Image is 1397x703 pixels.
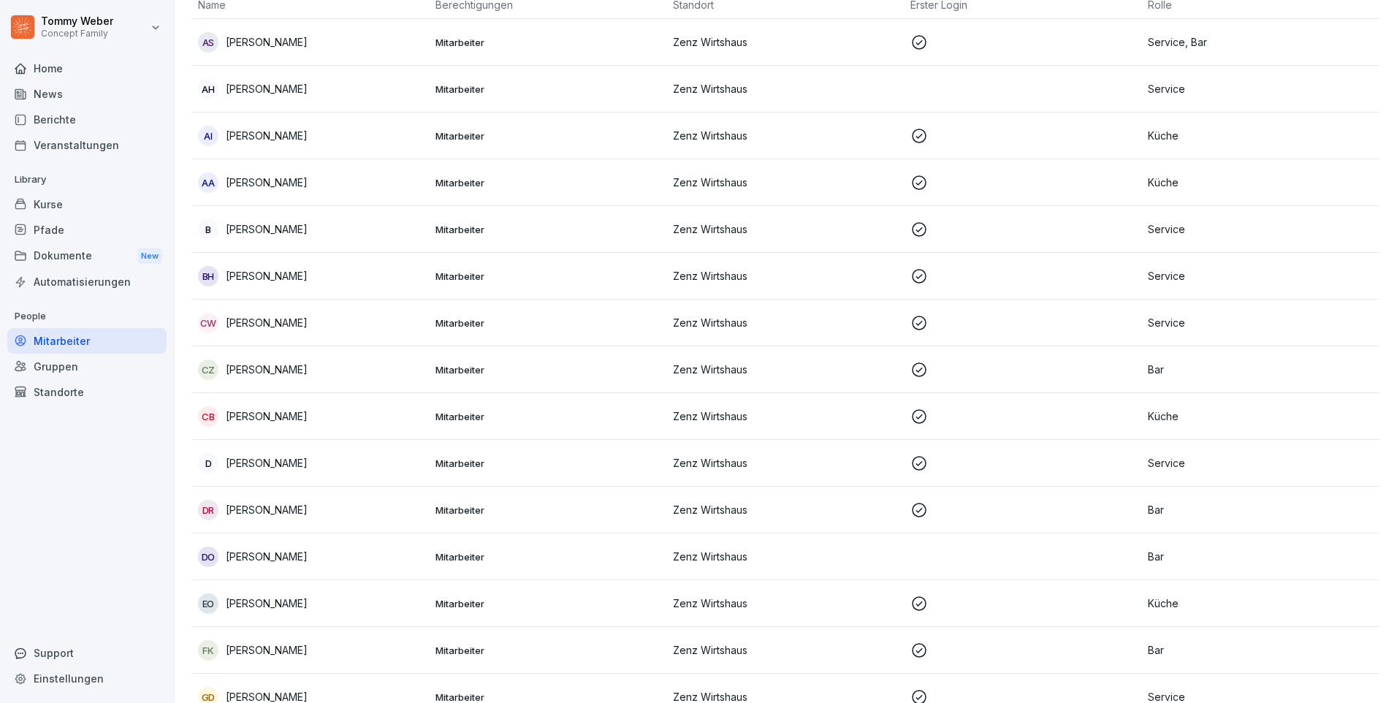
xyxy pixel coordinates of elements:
[226,455,308,471] p: [PERSON_NAME]
[198,266,218,286] div: BH
[1148,549,1374,564] p: Bar
[198,313,218,333] div: CW
[435,129,661,142] p: Mitarbeiter
[198,640,218,661] div: FK
[7,354,167,379] a: Gruppen
[435,36,661,49] p: Mitarbeiter
[226,596,308,611] p: [PERSON_NAME]
[673,315,899,330] p: Zenz Wirtshaus
[7,191,167,217] a: Kurse
[435,316,661,330] p: Mitarbeiter
[673,502,899,517] p: Zenz Wirtshaus
[7,328,167,354] a: Mitarbeiter
[673,455,899,471] p: Zenz Wirtshaus
[435,363,661,376] p: Mitarbeiter
[226,315,308,330] p: [PERSON_NAME]
[1148,408,1374,424] p: Küche
[7,640,167,666] div: Support
[7,217,167,243] a: Pfade
[435,270,661,283] p: Mitarbeiter
[41,28,113,39] p: Concept Family
[198,406,218,427] div: CB
[1148,81,1374,96] p: Service
[673,268,899,284] p: Zenz Wirtshaus
[673,81,899,96] p: Zenz Wirtshaus
[7,666,167,691] a: Einstellungen
[198,172,218,193] div: AA
[1148,596,1374,611] p: Küche
[198,500,218,520] div: DR
[226,221,308,237] p: [PERSON_NAME]
[198,547,218,567] div: DO
[7,305,167,328] p: People
[1148,175,1374,190] p: Küche
[226,549,308,564] p: [PERSON_NAME]
[1148,221,1374,237] p: Service
[226,268,308,284] p: [PERSON_NAME]
[673,642,899,658] p: Zenz Wirtshaus
[435,597,661,610] p: Mitarbeiter
[137,248,162,265] div: New
[435,457,661,470] p: Mitarbeiter
[1148,362,1374,377] p: Bar
[673,408,899,424] p: Zenz Wirtshaus
[226,81,308,96] p: [PERSON_NAME]
[226,642,308,658] p: [PERSON_NAME]
[435,550,661,563] p: Mitarbeiter
[673,596,899,611] p: Zenz Wirtshaus
[226,408,308,424] p: [PERSON_NAME]
[435,644,661,657] p: Mitarbeiter
[1148,315,1374,330] p: Service
[198,79,218,99] div: AH
[41,15,113,28] p: Tommy Weber
[435,503,661,517] p: Mitarbeiter
[7,168,167,191] p: Library
[7,379,167,405] a: Standorte
[1148,128,1374,143] p: Küche
[7,243,167,270] a: DokumenteNew
[435,176,661,189] p: Mitarbeiter
[226,502,308,517] p: [PERSON_NAME]
[673,128,899,143] p: Zenz Wirtshaus
[226,175,308,190] p: [PERSON_NAME]
[673,221,899,237] p: Zenz Wirtshaus
[198,593,218,614] div: EO
[7,107,167,132] a: Berichte
[198,32,218,53] div: AS
[198,126,218,146] div: AI
[673,34,899,50] p: Zenz Wirtshaus
[7,132,167,158] a: Veranstaltungen
[198,219,218,240] div: B
[673,549,899,564] p: Zenz Wirtshaus
[226,34,308,50] p: [PERSON_NAME]
[1148,642,1374,658] p: Bar
[1148,455,1374,471] p: Service
[1148,34,1374,50] p: Service, Bar
[226,128,308,143] p: [PERSON_NAME]
[435,83,661,96] p: Mitarbeiter
[435,223,661,236] p: Mitarbeiter
[226,362,308,377] p: [PERSON_NAME]
[7,56,167,81] a: Home
[673,175,899,190] p: Zenz Wirtshaus
[1148,268,1374,284] p: Service
[673,362,899,377] p: Zenz Wirtshaus
[7,243,167,270] div: Dokumente
[198,453,218,474] div: D
[1148,502,1374,517] p: Bar
[198,360,218,380] div: CZ
[7,81,167,107] a: News
[7,269,167,294] a: Automatisierungen
[435,410,661,423] p: Mitarbeiter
